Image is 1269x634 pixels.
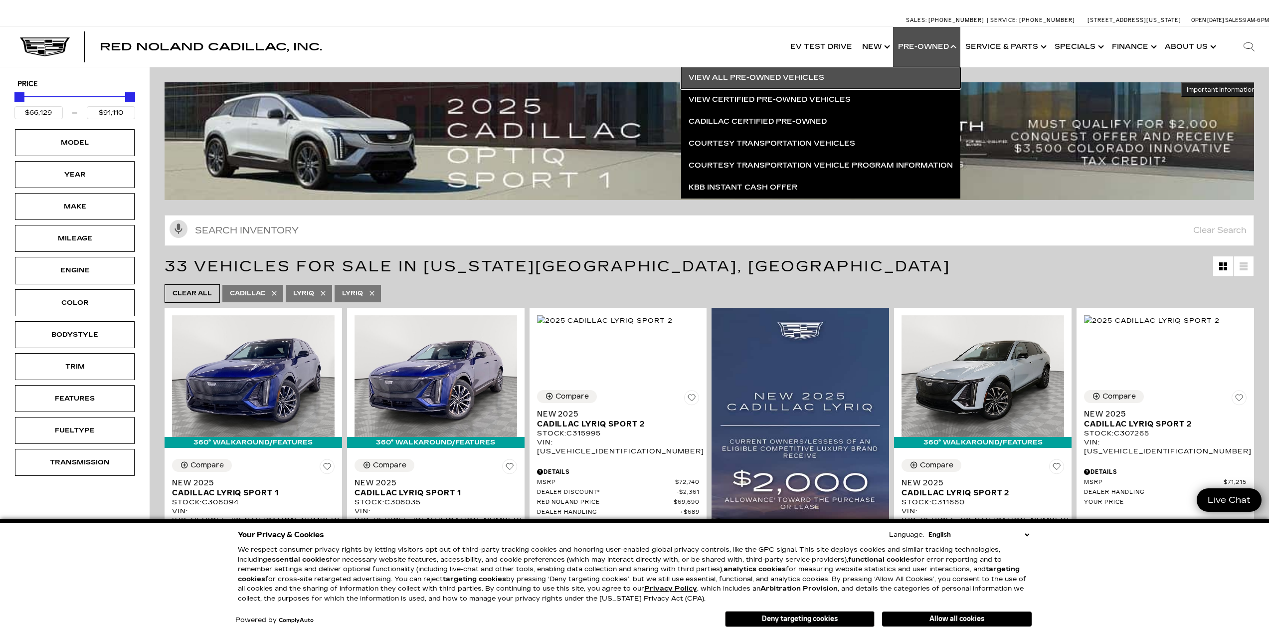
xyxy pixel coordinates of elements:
div: Minimum Price [14,92,24,102]
a: Privacy Policy [644,585,697,593]
span: New 2025 [537,409,692,419]
button: Deny targeting cookies [725,611,875,627]
span: 33 Vehicles for Sale in [US_STATE][GEOGRAPHIC_DATA], [GEOGRAPHIC_DATA] [165,257,950,275]
a: New 2025Cadillac LYRIQ Sport 1 [172,478,335,498]
div: 360° WalkAround/Features [165,437,342,448]
a: Dealer Handling $689 [1084,489,1247,496]
button: Allow all cookies [882,612,1032,627]
span: Cadillac LYRIQ Sport 2 [537,419,692,429]
div: Price [14,89,135,119]
div: Compare [920,461,953,470]
div: Pricing Details - New 2025 Cadillac LYRIQ Sport 2 [537,467,700,476]
strong: essential cookies [267,556,330,564]
div: Maximum Price [125,92,135,102]
span: New 2025 [1084,409,1239,419]
div: Model [50,137,100,148]
button: Save Vehicle [1049,459,1064,478]
div: YearYear [15,161,135,188]
div: MakeMake [15,193,135,220]
span: New 2025 [902,478,1057,488]
button: Save Vehicle [684,390,699,409]
strong: functional cookies [848,556,914,564]
a: Pre-Owned [893,27,960,67]
div: Compare [1102,392,1136,401]
a: ComplyAuto [279,618,314,624]
span: Dealer Handling [537,509,680,516]
div: VIN: [US_VEHICLE_IDENTIFICATION_NUMBER] [902,507,1064,525]
span: Cadillac LYRIQ Sport 1 [355,488,510,498]
a: New [857,27,893,67]
a: Specials [1050,27,1107,67]
div: Mileage [50,233,100,244]
div: Bodystyle [50,329,100,340]
a: Dealer Handling $689 [537,509,700,516]
a: About Us [1160,27,1219,67]
a: Sales: [PHONE_NUMBER] [906,17,987,23]
a: MSRP $71,215 [1084,479,1247,486]
div: TransmissionTransmission [15,449,135,476]
a: Finance [1107,27,1160,67]
img: 2508-August-FOM-OPTIQ-Lease9 [165,82,1262,200]
span: Red Noland Cadillac, Inc. [100,41,322,53]
span: Live Chat [1203,494,1256,506]
input: Search Inventory [165,215,1254,246]
a: Courtesy Transportation Vehicles [681,133,960,155]
span: Cadillac LYRIQ Sport 2 [1084,419,1239,429]
a: View Certified Pre-Owned Vehicles [681,89,960,111]
a: Live Chat [1197,488,1262,512]
a: EV Test Drive [785,27,857,67]
div: ColorColor [15,289,135,316]
strong: targeting cookies [238,565,1020,583]
a: Courtesy Transportation Vehicle Program Information [681,155,960,177]
span: Sales: [906,17,927,23]
span: Your Privacy & Cookies [238,528,324,542]
span: Cadillac LYRIQ Sport 2 [902,488,1057,498]
div: 360° WalkAround/Features [894,437,1072,448]
div: Make [50,201,100,212]
div: FeaturesFeatures [15,385,135,412]
button: Save Vehicle [1232,390,1247,409]
span: Lyriq [293,287,314,300]
button: Compare Vehicle [537,390,597,403]
button: Compare Vehicle [172,459,232,472]
a: [STREET_ADDRESS][US_STATE] [1088,17,1181,23]
div: Stock : C306094 [172,498,335,507]
span: $72,740 [675,479,700,486]
span: $689 [680,509,700,516]
span: [PHONE_NUMBER] [1019,17,1075,23]
div: Transmission [50,457,100,468]
span: Cadillac [230,287,265,300]
span: Service: [990,17,1018,23]
a: New 2025Cadillac LYRIQ Sport 2 [1084,409,1247,429]
a: MSRP $72,740 [537,479,700,486]
button: Compare Vehicle [902,459,961,472]
img: 2025 Cadillac LYRIQ Sport 2 [537,315,673,326]
span: [PHONE_NUMBER] [928,17,984,23]
button: Save Vehicle [502,459,517,478]
div: Compare [373,461,406,470]
img: 2025 Cadillac LYRIQ Sport 2 [902,315,1064,437]
a: New 2025Cadillac LYRIQ Sport 2 [902,478,1064,498]
div: Compare [190,461,224,470]
div: VIN: [US_VEHICLE_IDENTIFICATION_NUMBER] [537,438,700,456]
div: 360° WalkAround/Features [347,437,525,448]
span: Clear All [173,287,212,300]
span: Cadillac LYRIQ Sport 1 [172,488,327,498]
img: 2025 Cadillac LYRIQ Sport 1 [355,315,517,437]
a: View All Pre-Owned Vehicles [681,67,960,89]
div: Fueltype [50,425,100,436]
button: Save Vehicle [320,459,335,478]
div: VIN: [US_VEHICLE_IDENTIFICATION_NUMBER] [172,507,335,525]
span: $2,361 [677,489,700,496]
a: Cadillac Dark Logo with Cadillac White Text [20,37,70,56]
span: New 2025 [355,478,510,488]
div: Features [50,393,100,404]
svg: Click to toggle on voice search [170,220,187,238]
img: 2025 Cadillac LYRIQ Sport 1 [172,315,335,437]
a: KBB Instant Cash Offer [681,177,960,199]
h5: Price [17,80,132,89]
div: Stock : C315995 [537,429,700,438]
select: Language Select [926,530,1032,540]
div: VIN: [US_VEHICLE_IDENTIFICATION_NUMBER] [355,507,517,525]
